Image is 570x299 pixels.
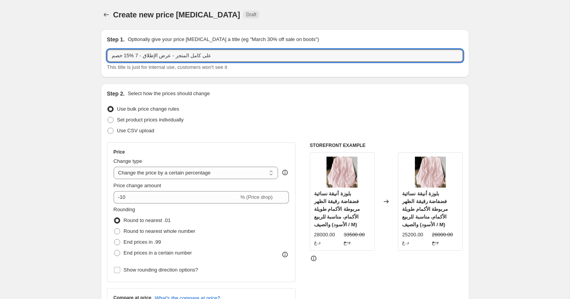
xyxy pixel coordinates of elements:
span: Draft [246,12,256,18]
span: Create new price [MEDICAL_DATA] [113,10,240,19]
div: 25200.00 د.ع [402,231,429,246]
span: Use CSV upload [117,128,154,133]
span: % (Price drop) [240,194,273,200]
span: Use bulk price change rules [117,106,179,112]
p: Optionally give your price [MEDICAL_DATA] a title (eg "March 30% off sale on boots") [128,36,319,43]
span: Round to nearest .01 [124,217,171,223]
span: Rounding [114,207,135,212]
span: End prices in .99 [124,239,161,245]
strike: 33500.00 د.ع [344,231,370,246]
span: Show rounding direction options? [124,267,198,273]
span: End prices in a certain number [124,250,192,256]
span: Price change amount [114,183,161,188]
span: بلوزة أنيقة نسائية فضفاضة رقيقة الظهر مربوطة الأكمام طويلة الأكمام، مناسبة للربيع والصيف (الأسود ... [314,191,360,227]
p: Select how the prices should change [128,90,210,97]
div: 28000.00 د.ع [314,231,341,246]
img: 174901719499e00bf9c00ac25e0da74b8417cdda4e_thumbnail_900x_97e2acd4-19a4-4b97-9dd2-9469c51bddc5_80... [326,157,358,188]
img: 174901719499e00bf9c00ac25e0da74b8417cdda4e_thumbnail_900x_97e2acd4-19a4-4b97-9dd2-9469c51bddc5_80... [415,157,446,188]
strike: 28000.00 د.ع [432,231,459,246]
input: 30% off holiday sale [107,50,463,62]
span: Round to nearest whole number [124,228,195,234]
h2: Step 1. [107,36,125,43]
span: بلوزة أنيقة نسائية فضفاضة رقيقة الظهر مربوطة الأكمام طويلة الأكمام، مناسبة للربيع والصيف (الأسود ... [402,191,448,227]
div: help [281,169,289,176]
h2: Step 2. [107,90,125,97]
button: Price change jobs [101,9,112,20]
h3: Price [114,149,125,155]
h6: STOREFRONT EXAMPLE [310,142,463,149]
span: Change type [114,158,142,164]
span: Set product prices individually [117,117,184,123]
input: -15 [114,191,239,203]
span: This title is just for internal use, customers won't see it [107,64,227,70]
